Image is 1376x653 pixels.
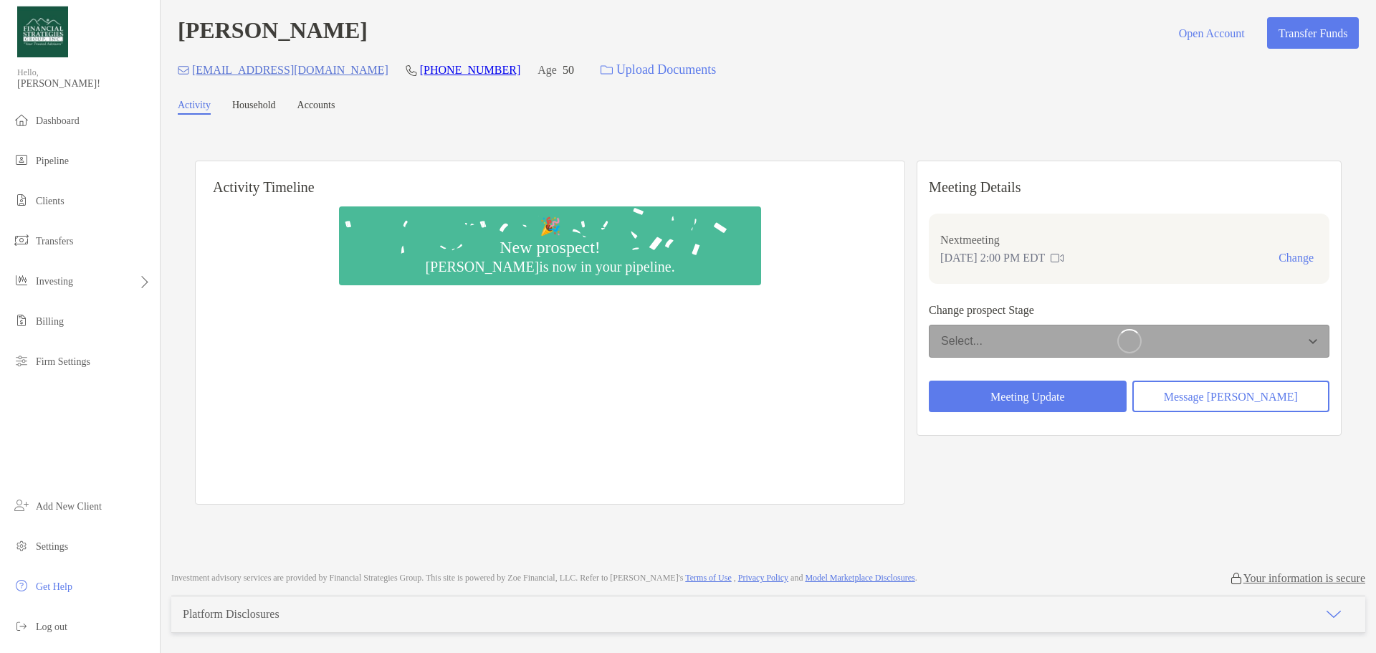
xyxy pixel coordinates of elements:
img: logout icon [13,617,30,634]
span: [PERSON_NAME]! [17,78,151,90]
img: transfers icon [13,232,30,249]
div: [PERSON_NAME] is now in your pipeline. [419,258,680,275]
p: 50 [563,61,574,79]
a: Household [232,100,276,115]
span: Get Help [36,581,72,592]
a: [PHONE_NUMBER] [420,64,520,76]
a: Activity [178,100,211,115]
p: Your information is secure [1243,571,1365,585]
h6: Activity Timeline [196,161,904,196]
button: Message [PERSON_NAME] [1132,381,1329,412]
button: Change [1274,251,1318,265]
span: Investing [36,276,73,287]
img: pipeline icon [13,151,30,168]
button: Meeting Update [929,381,1126,412]
img: settings icon [13,537,30,554]
span: Log out [36,621,67,632]
div: New prospect! [494,237,606,258]
img: Confetti [339,206,761,273]
span: Billing [36,316,64,327]
img: icon arrow [1325,606,1342,623]
a: Accounts [297,100,335,115]
p: [EMAIL_ADDRESS][DOMAIN_NAME] [192,61,388,79]
a: Terms of Use [685,573,731,583]
p: Meeting Details [929,178,1329,196]
img: dashboard icon [13,111,30,128]
span: Settings [36,541,68,552]
span: Firm Settings [36,356,90,367]
span: Clients [36,196,64,206]
h4: [PERSON_NAME] [178,17,368,49]
img: clients icon [13,191,30,209]
p: Change prospect Stage [929,301,1329,319]
img: communication type [1051,252,1064,264]
span: Pipeline [36,156,69,166]
img: billing icon [13,312,30,329]
p: [DATE] 2:00 PM EDT [940,249,1045,267]
p: Investment advisory services are provided by Financial Strategies Group . This site is powered by... [171,573,917,583]
span: Dashboard [36,115,80,126]
span: Add New Client [36,501,102,512]
a: Upload Documents [591,54,725,85]
div: 🎉 [534,216,567,237]
button: Transfer Funds [1267,17,1359,49]
a: Model Marketplace Disclosures [805,573,914,583]
p: Next meeting [940,231,1318,249]
a: Privacy Policy [738,573,788,583]
img: add_new_client icon [13,497,30,514]
img: Email Icon [178,66,189,75]
img: button icon [601,65,613,75]
img: get-help icon [13,577,30,594]
img: Phone Icon [406,65,417,76]
span: Transfers [36,236,73,247]
img: investing icon [13,272,30,289]
p: Age [537,61,557,79]
div: Platform Disclosures [183,608,279,621]
img: firm-settings icon [13,352,30,369]
img: Zoe Logo [17,6,68,57]
button: Open Account [1167,17,1256,49]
